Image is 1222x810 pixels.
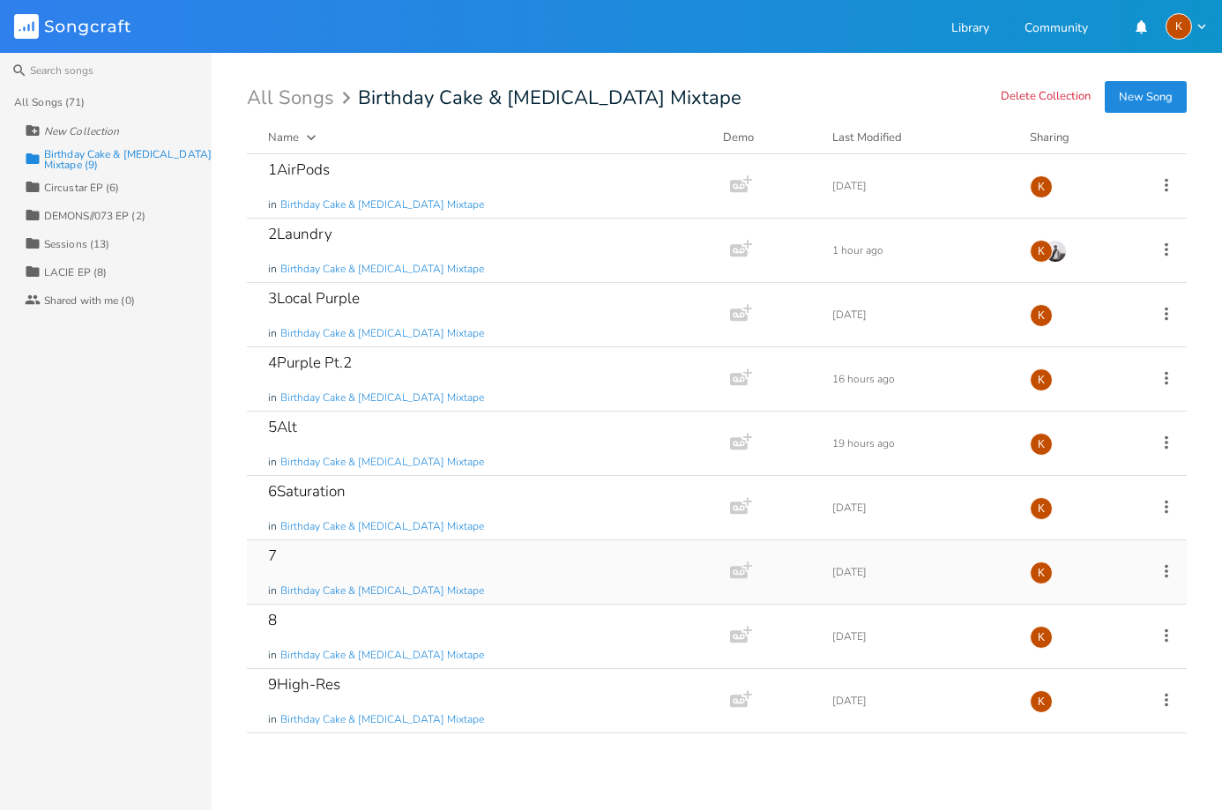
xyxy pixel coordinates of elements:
div: Circustar EP (6) [44,182,120,193]
span: Birthday Cake & [MEDICAL_DATA] Mixtape [280,455,484,470]
span: in [268,262,277,277]
div: [DATE] [832,181,1009,191]
span: Birthday Cake & [MEDICAL_DATA] Mixtape [358,88,741,108]
div: 1AirPods [268,162,330,177]
div: 3Local Purple [268,291,360,306]
span: in [268,455,277,470]
div: 5Alt [268,420,297,435]
button: Name [268,129,702,146]
div: All Songs (71) [14,97,85,108]
span: Birthday Cake & [MEDICAL_DATA] Mixtape [280,648,484,663]
div: Kat [1030,626,1053,649]
div: Shared with me (0) [44,295,135,306]
div: LACIE EP (8) [44,267,107,278]
div: Birthday Cake & [MEDICAL_DATA] Mixtape (9) [44,149,212,170]
div: 8 [268,613,277,628]
span: in [268,197,277,212]
div: Kat [1030,561,1053,584]
div: Kat [1030,433,1053,456]
div: 16 hours ago [832,374,1009,384]
a: Community [1025,22,1088,37]
span: Birthday Cake & [MEDICAL_DATA] Mixtape [280,712,484,727]
div: 6Saturation [268,484,346,499]
div: Kat [1030,304,1053,327]
button: Last Modified [832,129,1009,146]
div: Kat [1030,497,1053,520]
span: in [268,712,277,727]
div: Kat [1030,240,1053,263]
span: in [268,326,277,341]
div: DEMONS//073 EP (2) [44,211,145,221]
div: [DATE] [832,631,1009,642]
button: K [1166,13,1208,40]
img: Costa Tzoytzoyrakos [1044,240,1067,263]
span: Birthday Cake & [MEDICAL_DATA] Mixtape [280,197,484,212]
div: [DATE] [832,695,1009,706]
div: 9High-Res [268,677,340,692]
div: Sharing [1030,129,1136,146]
div: 2Laundry [268,227,332,242]
span: Birthday Cake & [MEDICAL_DATA] Mixtape [280,519,484,534]
a: Library [951,22,989,37]
div: Name [268,130,299,145]
div: [DATE] [832,502,1009,513]
span: Birthday Cake & [MEDICAL_DATA] Mixtape [280,390,484,405]
span: Birthday Cake & [MEDICAL_DATA] Mixtape [280,262,484,277]
span: Birthday Cake & [MEDICAL_DATA] Mixtape [280,326,484,341]
div: Demo [723,129,811,146]
div: 4Purple Pt.2 [268,355,352,370]
button: Delete Collection [1001,90,1091,105]
span: in [268,519,277,534]
div: Kat [1030,690,1053,713]
div: 1 hour ago [832,245,1009,256]
div: Kat [1030,175,1053,198]
div: All Songs [247,90,356,107]
div: [DATE] [832,567,1009,577]
button: New Song [1105,81,1187,113]
span: in [268,648,277,663]
div: Last Modified [832,130,902,145]
div: Kat [1030,368,1053,391]
div: [DATE] [832,309,1009,320]
div: 7 [268,548,277,563]
div: 19 hours ago [832,438,1009,449]
span: in [268,583,277,598]
div: Sessions (13) [44,239,109,249]
div: Kat [1166,13,1192,40]
span: in [268,390,277,405]
span: Birthday Cake & [MEDICAL_DATA] Mixtape [280,583,484,598]
div: New Collection [44,126,119,137]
